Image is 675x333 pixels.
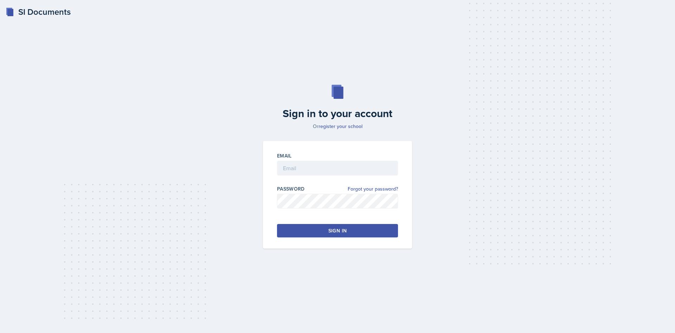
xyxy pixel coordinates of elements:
label: Email [277,152,292,159]
h2: Sign in to your account [259,107,416,120]
a: Forgot your password? [348,185,398,193]
a: SI Documents [6,6,71,18]
div: Sign in [328,227,347,234]
input: Email [277,161,398,175]
a: register your school [319,123,362,130]
label: Password [277,185,305,192]
button: Sign in [277,224,398,237]
p: Or [259,123,416,130]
